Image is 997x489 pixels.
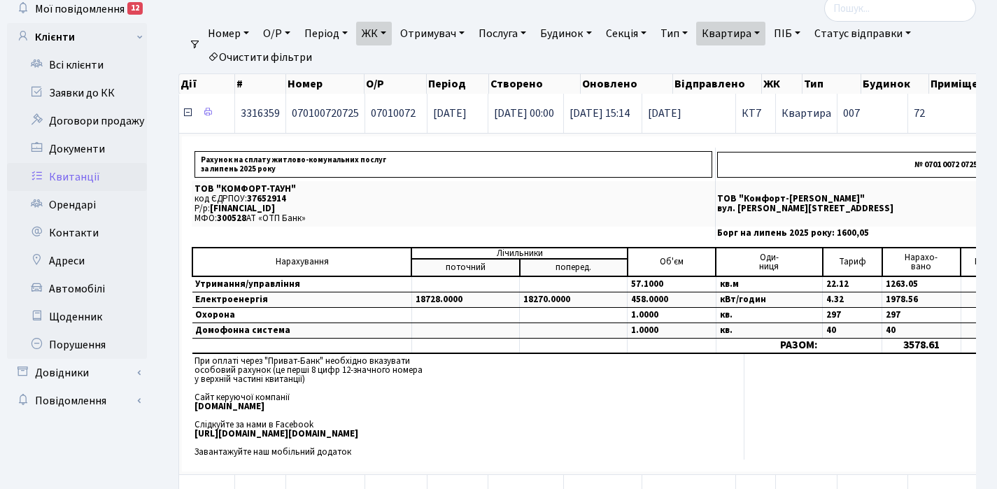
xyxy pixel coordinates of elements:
th: Будинок [861,74,928,94]
div: 12 [127,2,143,15]
a: Отримувач [395,22,470,45]
td: 4.32 [823,292,882,308]
th: Створено [489,74,581,94]
th: Дії [179,74,235,94]
td: кв. [716,308,822,323]
td: кв. [716,323,822,339]
th: ЖК [762,74,802,94]
a: Статус відправки [809,22,917,45]
th: Номер [286,74,365,94]
th: Відправлено [673,74,763,94]
a: Довідники [7,359,147,387]
b: [DOMAIN_NAME] [195,400,264,413]
a: Секція [600,22,652,45]
span: 300528 [217,212,246,225]
span: 07010072 [371,106,416,121]
td: Об'єм [628,248,716,276]
p: ТОВ "КОМФОРТ-ТАУН" [195,185,712,194]
th: Період [427,74,489,94]
span: [DATE] [648,108,730,119]
a: Заявки до КК [7,79,147,107]
span: Квартира [782,106,831,121]
a: Порушення [7,331,147,359]
span: [DATE] [433,106,467,121]
a: Тип [655,22,693,45]
td: Тариф [823,248,882,276]
td: 458.0000 [628,292,716,308]
a: Всі клієнти [7,51,147,79]
b: [URL][DOMAIN_NAME][DOMAIN_NAME] [195,427,358,440]
td: 40 [823,323,882,339]
td: 18270.0000 [520,292,628,308]
a: Будинок [535,22,597,45]
span: 37652914 [247,192,286,205]
a: Період [299,22,353,45]
a: Документи [7,135,147,163]
a: Повідомлення [7,387,147,415]
a: Автомобілі [7,275,147,303]
a: Послуга [473,22,532,45]
th: Оновлено [581,74,673,94]
a: Квартира [696,22,765,45]
td: 18728.0000 [411,292,519,308]
td: Електроенергія [192,292,411,308]
td: Охорона [192,308,411,323]
span: 070100720725 [292,106,359,121]
td: Лічильники [411,248,627,259]
td: 57.1000 [628,276,716,292]
a: Номер [202,22,255,45]
td: 22.12 [823,276,882,292]
span: 72 [914,108,993,119]
td: Нарахо- вано [882,248,961,276]
td: кв.м [716,276,822,292]
td: Утримання/управління [192,276,411,292]
p: МФО: АТ «ОТП Банк» [195,214,712,223]
td: Нарахування [192,248,411,276]
td: 1.0000 [628,323,716,339]
td: Оди- ниця [716,248,822,276]
span: [DATE] 15:14 [570,106,630,121]
td: РАЗОМ: [716,339,882,353]
a: Щоденник [7,303,147,331]
td: 297 [823,308,882,323]
td: При оплаті через "Приват-Банк" необхідно вказувати особовий рахунок (це перші 8 цифр 12-значного ... [192,354,744,460]
td: кВт/годин [716,292,822,308]
span: [DATE] 00:00 [494,106,554,121]
td: поточний [411,259,519,276]
span: 3316359 [241,106,280,121]
a: Адреси [7,247,147,275]
th: О/Р [365,74,427,94]
span: КТ7 [742,108,770,119]
a: Договори продажу [7,107,147,135]
a: Очистити фільтри [202,45,318,69]
th: # [235,74,286,94]
p: код ЄДРПОУ: [195,194,712,204]
span: [FINANCIAL_ID] [210,202,275,215]
a: ПІБ [768,22,806,45]
td: 3578.61 [882,339,961,353]
td: 1978.56 [882,292,961,308]
td: 1263.05 [882,276,961,292]
p: Р/р: [195,204,712,213]
td: 297 [882,308,961,323]
p: Рахунок на сплату житлово-комунальних послуг за липень 2025 року [195,151,712,178]
a: Клієнти [7,23,147,51]
td: 1.0000 [628,308,716,323]
a: Контакти [7,219,147,247]
td: поперед. [520,259,628,276]
a: ЖК [356,22,392,45]
td: 40 [882,323,961,339]
span: 007 [843,106,860,121]
a: Квитанції [7,163,147,191]
td: Домофонна система [192,323,411,339]
a: Орендарі [7,191,147,219]
th: Тип [802,74,861,94]
a: О/Р [257,22,296,45]
span: Мої повідомлення [35,1,125,17]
